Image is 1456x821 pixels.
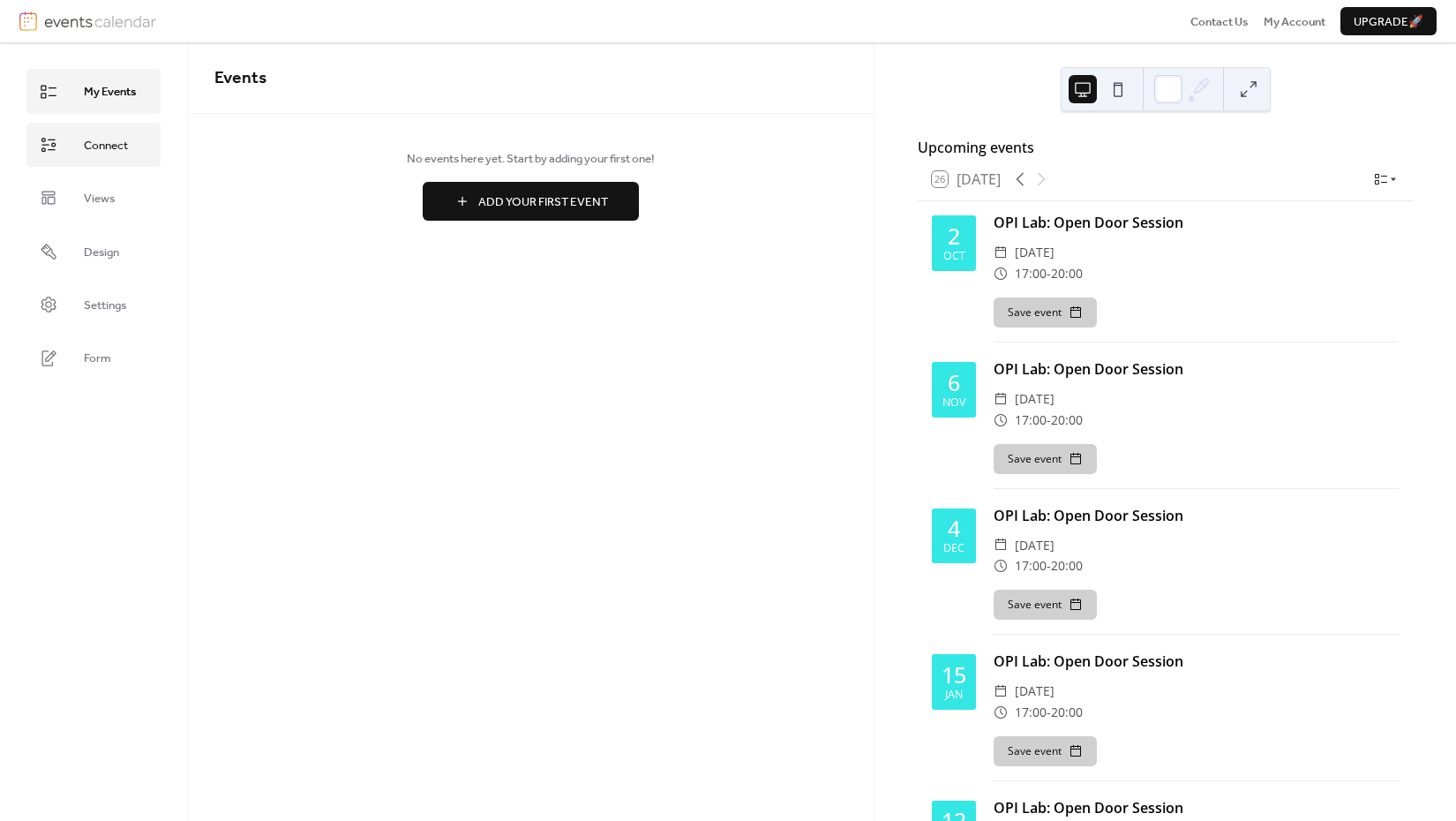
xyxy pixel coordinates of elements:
[943,543,964,554] div: Dec
[994,444,1097,474] button: Save event
[994,681,1008,702] div: ​
[994,702,1008,723] div: ​
[994,535,1008,556] div: ​
[1190,13,1249,31] span: Contact Us
[423,182,639,221] button: Add Your First Event
[994,590,1097,620] button: Save event
[942,664,966,686] div: 15
[214,150,848,168] span: No events here yet. Start by adding your first one!
[1015,242,1054,263] span: [DATE]
[1051,555,1083,576] span: 20:00
[1015,702,1047,723] span: 17:00
[1015,410,1047,431] span: 17:00
[26,176,161,220] a: Views
[994,651,1399,672] div: OPI Lab: Open Door Session
[948,372,960,394] div: 6
[948,225,960,247] div: 2
[19,11,37,31] img: logo
[26,230,161,274] a: Design
[1190,12,1249,30] a: Contact Us
[1047,702,1051,723] span: -
[1051,263,1083,284] span: 20:00
[918,137,1413,158] div: Upcoming events
[994,505,1399,526] div: OPI Lab: Open Door Session
[945,689,963,701] div: Jan
[943,251,965,262] div: Oct
[214,62,266,94] span: Events
[942,397,965,409] div: Nov
[84,350,111,367] span: Form
[1264,12,1325,30] a: My Account
[84,83,136,101] span: My Events
[1051,410,1083,431] span: 20:00
[84,190,115,207] span: Views
[1264,13,1325,31] span: My Account
[1015,555,1047,576] span: 17:00
[84,137,128,154] span: Connect
[994,388,1008,410] div: ​
[994,410,1008,431] div: ​
[1354,13,1423,31] span: Upgrade 🚀
[1047,410,1051,431] span: -
[994,555,1008,576] div: ​
[994,358,1399,380] div: OPI Lab: Open Door Session
[994,263,1008,284] div: ​
[994,797,1399,818] div: OPI Lab: Open Door Session
[26,123,161,167] a: Connect
[214,182,848,221] a: Add Your First Event
[1047,263,1051,284] span: -
[84,244,119,261] span: Design
[1015,535,1054,556] span: [DATE]
[26,282,161,327] a: Settings
[994,212,1399,233] div: OPI Lab: Open Door Session
[26,69,161,113] a: My Events
[44,11,156,31] img: logotype
[994,298,1097,328] button: Save event
[26,335,161,380] a: Form
[994,242,1008,263] div: ​
[948,517,960,539] div: 4
[1015,388,1054,410] span: [DATE]
[1051,702,1083,723] span: 20:00
[1015,263,1047,284] span: 17:00
[478,193,608,211] span: Add Your First Event
[84,297,126,314] span: Settings
[1047,555,1051,576] span: -
[1340,7,1437,35] button: Upgrade🚀
[994,736,1097,766] button: Save event
[1015,681,1054,702] span: [DATE]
